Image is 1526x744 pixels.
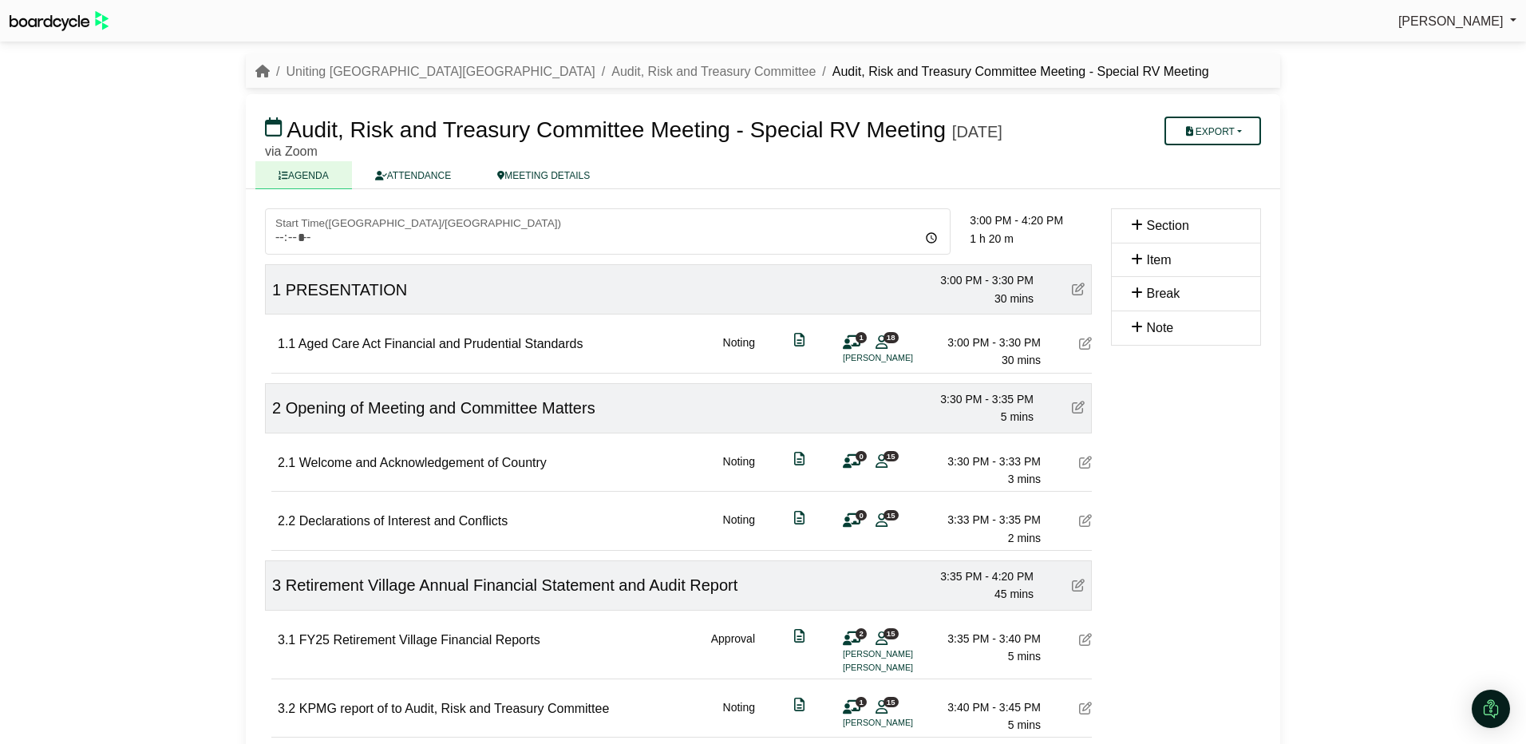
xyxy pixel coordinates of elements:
[1164,117,1261,145] button: Export
[299,456,547,469] span: Welcome and Acknowledgement of Country
[272,576,281,594] span: 3
[922,271,1034,289] div: 3:00 PM - 3:30 PM
[856,628,867,639] span: 2
[1146,287,1180,300] span: Break
[856,510,867,520] span: 0
[970,232,1013,245] span: 1 h 20 m
[1472,690,1510,728] div: Open Intercom Messenger
[1008,718,1041,731] span: 5 mins
[922,390,1034,408] div: 3:30 PM - 3:35 PM
[970,212,1092,229] div: 3:00 PM - 4:20 PM
[1146,321,1173,334] span: Note
[286,65,595,78] a: Uniting [GEOGRAPHIC_DATA][GEOGRAPHIC_DATA]
[929,453,1041,470] div: 3:30 PM - 3:33 PM
[723,453,755,489] div: Noting
[287,117,946,142] span: Audit, Risk and Treasury Committee Meeting - Special RV Meeting
[884,628,899,639] span: 15
[929,698,1041,716] div: 3:40 PM - 3:45 PM
[843,351,963,365] li: [PERSON_NAME]
[286,576,738,594] span: Retirement Village Annual Financial Statement and Audit Report
[286,281,408,299] span: PRESENTATION
[994,292,1034,305] span: 30 mins
[272,399,281,417] span: 2
[1008,473,1041,485] span: 3 mins
[929,511,1041,528] div: 3:33 PM - 3:35 PM
[922,568,1034,585] div: 3:35 PM - 4:20 PM
[1002,354,1041,366] span: 30 mins
[884,451,899,461] span: 15
[843,647,963,661] li: [PERSON_NAME]
[929,630,1041,647] div: 3:35 PM - 3:40 PM
[1146,219,1188,232] span: Section
[299,702,610,715] span: KPMG report of to Audit, Risk and Treasury Committee
[255,61,1209,82] nav: breadcrumb
[723,698,755,734] div: Noting
[278,456,295,469] span: 2.1
[278,337,295,350] span: 1.1
[272,281,281,299] span: 1
[611,65,816,78] a: Audit, Risk and Treasury Committee
[299,633,540,647] span: FY25 Retirement Village Financial Reports
[843,661,963,675] li: [PERSON_NAME]
[816,61,1208,82] li: Audit, Risk and Treasury Committee Meeting - Special RV Meeting
[1146,253,1171,267] span: Item
[278,633,295,647] span: 3.1
[474,161,613,189] a: MEETING DETAILS
[352,161,474,189] a: ATTENDANCE
[856,451,867,461] span: 0
[994,588,1034,600] span: 45 mins
[298,337,583,350] span: Aged Care Act Financial and Prudential Standards
[1398,14,1504,28] span: [PERSON_NAME]
[723,334,755,370] div: Noting
[711,630,755,675] div: Approval
[255,161,352,189] a: AGENDA
[1008,532,1041,544] span: 2 mins
[723,511,755,547] div: Noting
[278,702,295,715] span: 3.2
[884,332,899,342] span: 18
[856,332,867,342] span: 1
[1398,11,1516,32] a: [PERSON_NAME]
[929,334,1041,351] div: 3:00 PM - 3:30 PM
[856,697,867,707] span: 1
[1001,410,1034,423] span: 5 mins
[278,514,295,528] span: 2.2
[286,399,595,417] span: Opening of Meeting and Committee Matters
[843,716,963,730] li: [PERSON_NAME]
[10,11,109,31] img: BoardcycleBlackGreen-aaafeed430059cb809a45853b8cf6d952af9d84e6e89e1f1685b34bfd5cb7d64.svg
[884,697,899,707] span: 15
[884,510,899,520] span: 15
[952,122,1002,141] div: [DATE]
[265,144,318,158] span: via Zoom
[1008,650,1041,663] span: 5 mins
[299,514,508,528] span: Declarations of Interest and Conflicts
